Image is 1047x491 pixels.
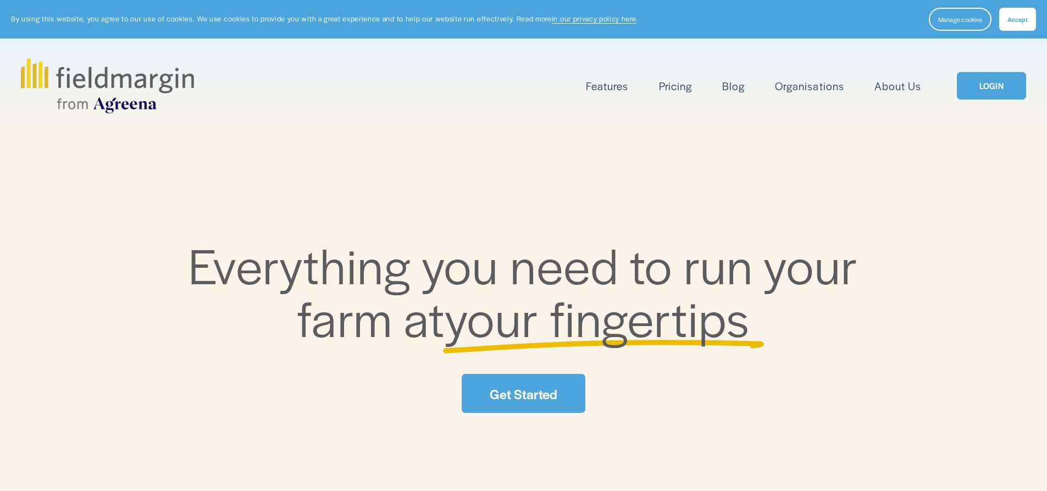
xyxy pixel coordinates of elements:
a: folder dropdown [586,77,628,95]
a: Pricing [659,77,692,95]
a: LOGIN [957,72,1026,100]
span: Everything you need to run your farm at [189,230,869,351]
a: Blog [722,77,745,95]
span: your fingertips [445,283,750,351]
span: Accept [1007,15,1028,24]
button: Accept [999,8,1036,31]
a: in our privacy policy here [552,14,636,24]
button: Manage cookies [929,8,991,31]
a: Organisations [775,77,844,95]
a: Get Started [462,374,585,413]
span: Manage cookies [938,15,982,24]
span: Features [586,78,628,94]
p: By using this website, you agree to our use of cookies. We use cookies to provide you with a grea... [11,14,638,24]
a: About Us [874,77,921,95]
img: fieldmargin.com [21,58,193,113]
